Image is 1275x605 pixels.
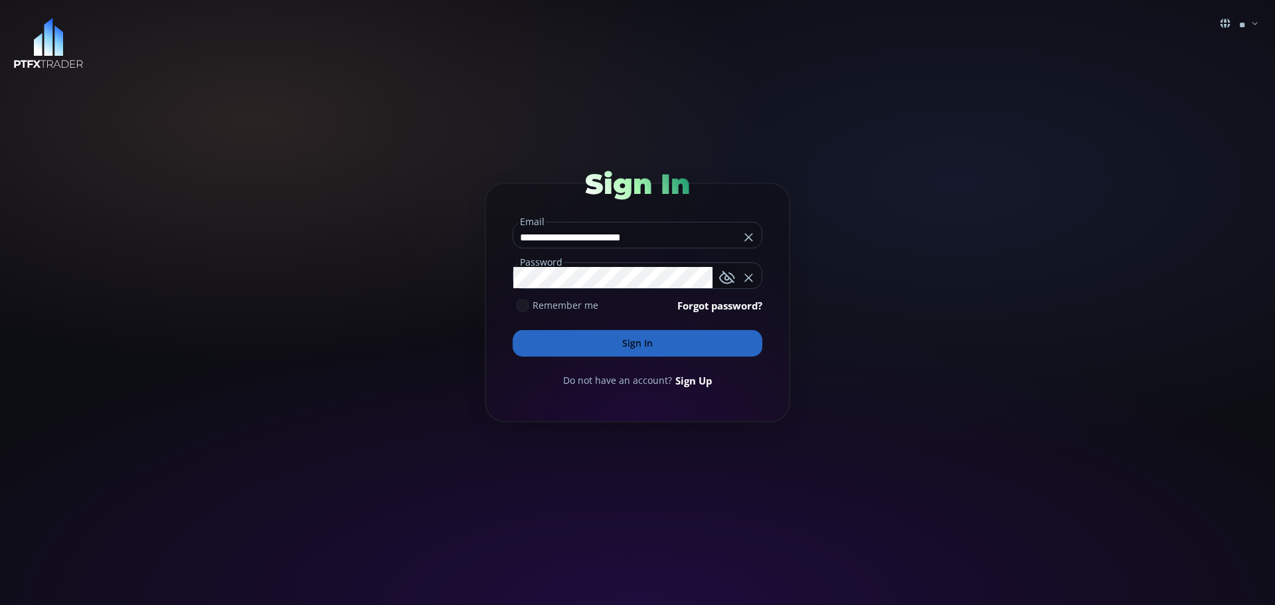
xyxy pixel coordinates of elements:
[677,298,762,313] a: Forgot password?
[533,298,598,312] span: Remember me
[675,373,712,388] a: Sign Up
[585,167,690,201] span: Sign In
[13,18,84,69] img: LOGO
[513,330,762,357] button: Sign In
[513,373,762,388] div: Do not have an account?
